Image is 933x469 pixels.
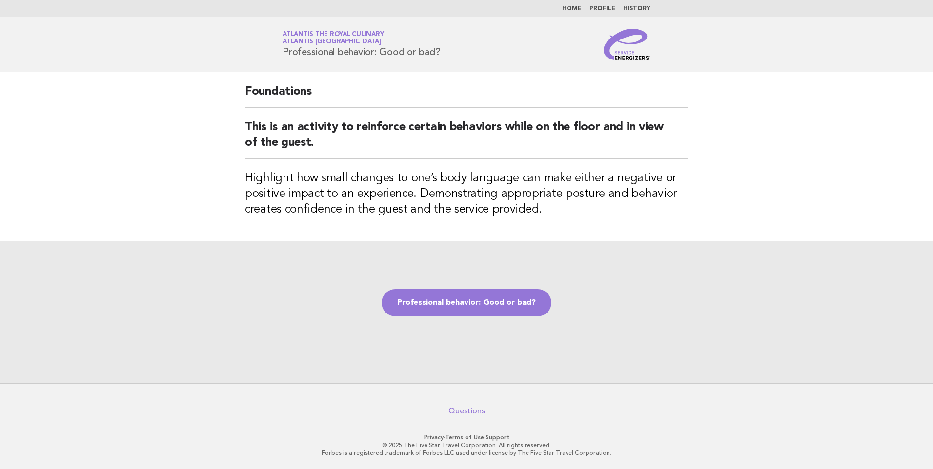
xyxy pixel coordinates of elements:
[424,434,444,441] a: Privacy
[245,171,688,217] h3: Highlight how small changes to one’s body language can make either a negative or positive impact ...
[445,434,484,441] a: Terms of Use
[448,406,485,416] a: Questions
[283,31,384,45] a: Atlantis the Royal CulinaryAtlantis [GEOGRAPHIC_DATA]
[168,433,765,441] p: · ·
[168,441,765,449] p: © 2025 The Five Star Travel Corporation. All rights reserved.
[589,6,615,12] a: Profile
[168,449,765,457] p: Forbes is a registered trademark of Forbes LLC used under license by The Five Star Travel Corpora...
[283,39,381,45] span: Atlantis [GEOGRAPHIC_DATA]
[623,6,650,12] a: History
[382,289,551,316] a: Professional behavior: Good or bad?
[486,434,509,441] a: Support
[245,119,688,159] h2: This is an activity to reinforce certain behaviors while on the floor and in view of the guest.
[283,32,440,57] h1: Professional behavior: Good or bad?
[562,6,582,12] a: Home
[245,84,688,108] h2: Foundations
[604,29,650,60] img: Service Energizers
